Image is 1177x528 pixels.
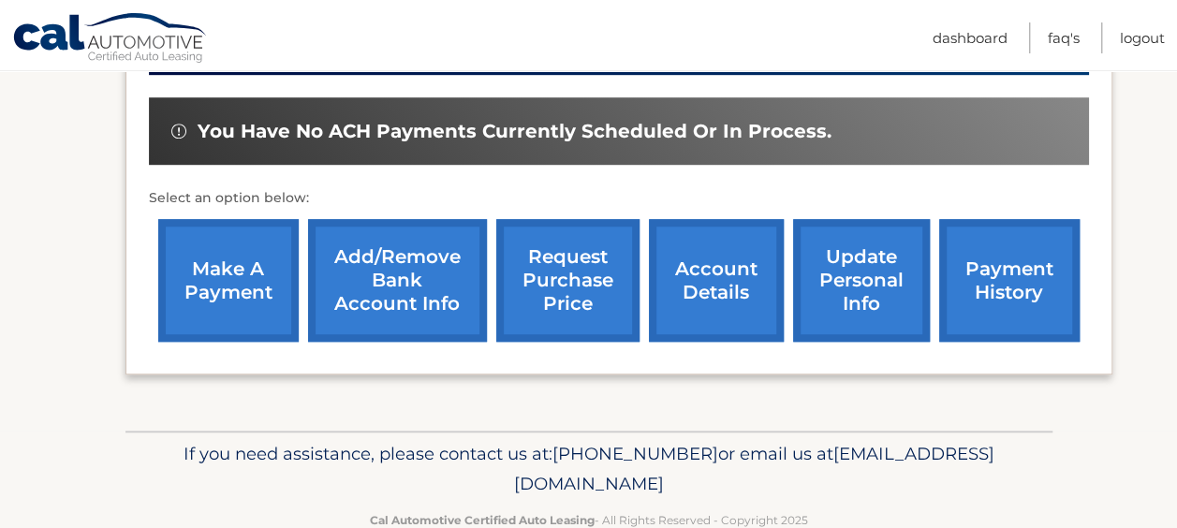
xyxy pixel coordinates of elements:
a: Cal Automotive [12,12,209,66]
a: request purchase price [496,219,640,342]
a: Logout [1120,22,1165,53]
span: [EMAIL_ADDRESS][DOMAIN_NAME] [514,443,994,494]
a: account details [649,219,784,342]
a: update personal info [793,219,930,342]
a: FAQ's [1048,22,1080,53]
span: You have no ACH payments currently scheduled or in process. [198,120,831,143]
img: alert-white.svg [171,124,186,139]
strong: Cal Automotive Certified Auto Leasing [370,513,595,527]
p: Select an option below: [149,187,1089,210]
a: payment history [939,219,1080,342]
a: Dashboard [933,22,1008,53]
span: [PHONE_NUMBER] [552,443,718,464]
p: If you need assistance, please contact us at: or email us at [138,439,1040,499]
a: Add/Remove bank account info [308,219,487,342]
a: make a payment [158,219,299,342]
